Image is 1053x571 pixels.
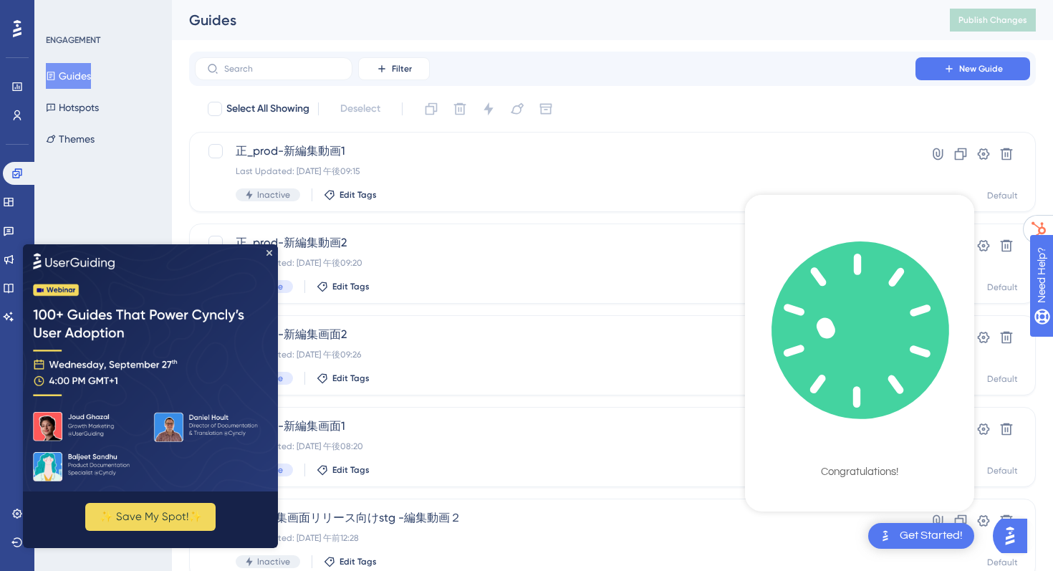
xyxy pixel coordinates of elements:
[324,189,377,201] button: Edit Tags
[868,523,974,549] div: Open Get Started! checklist
[358,57,430,80] button: Filter
[236,441,875,452] div: Last Updated: [DATE] 午後08:20
[745,195,974,508] div: checklist loading
[317,373,370,384] button: Edit Tags
[340,189,377,201] span: Edit Tags
[332,464,370,476] span: Edit Tags
[236,143,875,160] span: 正_prod-新編集動画1
[46,34,100,46] div: ENGAGEMENT
[46,63,91,89] button: Guides
[993,514,1036,557] iframe: UserGuiding AI Assistant Launcher
[236,326,875,343] span: 正_prod-新編集画面2
[257,189,290,201] span: Inactive
[62,259,193,287] button: ✨ Save My Spot!✨
[236,509,875,527] span: ボツ_編集画面リリース向けstg -編集動画２
[340,100,380,117] span: Deselect
[900,528,963,544] div: Get Started!
[332,281,370,292] span: Edit Tags
[244,6,249,11] div: Close Preview
[987,282,1018,293] div: Default
[392,63,412,75] span: Filter
[46,126,95,152] button: Themes
[189,10,914,30] div: Guides
[236,349,875,360] div: Last Updated: [DATE] 午後09:26
[877,527,894,544] img: launcher-image-alternative-text
[257,556,290,567] span: Inactive
[987,373,1018,385] div: Default
[236,234,875,251] span: 正_prod-新編集動画2
[317,464,370,476] button: Edit Tags
[959,63,1003,75] span: New Guide
[327,96,393,122] button: Deselect
[987,465,1018,476] div: Default
[226,100,309,117] span: Select All Showing
[780,438,940,459] div: Checklist Completed
[987,557,1018,568] div: Default
[745,195,974,512] div: Checklist Container
[317,281,370,292] button: Edit Tags
[236,257,875,269] div: Last Updated: [DATE] 午後09:20
[224,64,340,74] input: Search
[34,4,90,21] span: Need Help?
[236,532,875,544] div: Last Updated: [DATE] 午前12:28
[950,9,1036,32] button: Publish Changes
[332,373,370,384] span: Edit Tags
[236,165,875,177] div: Last Updated: [DATE] 午後09:15
[340,556,377,567] span: Edit Tags
[987,190,1018,201] div: Default
[324,556,377,567] button: Edit Tags
[958,14,1027,26] span: Publish Changes
[915,57,1030,80] button: New Guide
[236,418,875,435] span: 正_prod-新編集画面1
[821,465,898,479] div: Congratulations!
[46,95,99,120] button: Hotspots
